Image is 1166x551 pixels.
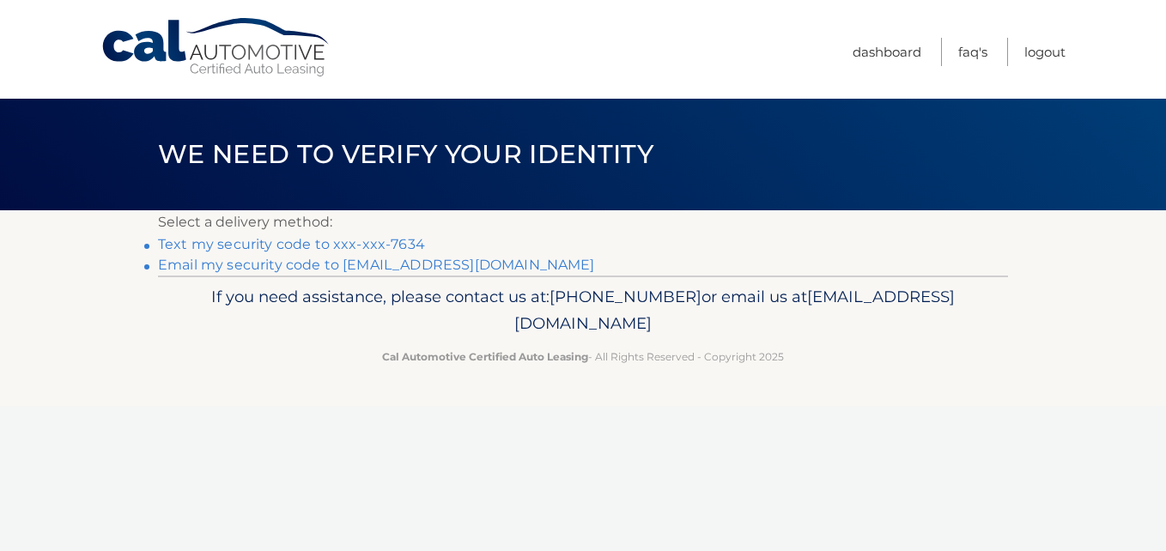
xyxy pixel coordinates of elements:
a: FAQ's [958,38,987,66]
span: We need to verify your identity [158,138,653,170]
a: Logout [1024,38,1066,66]
span: [PHONE_NUMBER] [550,287,701,306]
a: Email my security code to [EMAIL_ADDRESS][DOMAIN_NAME] [158,257,595,273]
a: Text my security code to xxx-xxx-7634 [158,236,425,252]
p: - All Rights Reserved - Copyright 2025 [169,348,997,366]
p: If you need assistance, please contact us at: or email us at [169,283,997,338]
a: Cal Automotive [100,17,332,78]
strong: Cal Automotive Certified Auto Leasing [382,350,588,363]
p: Select a delivery method: [158,210,1008,234]
a: Dashboard [853,38,921,66]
